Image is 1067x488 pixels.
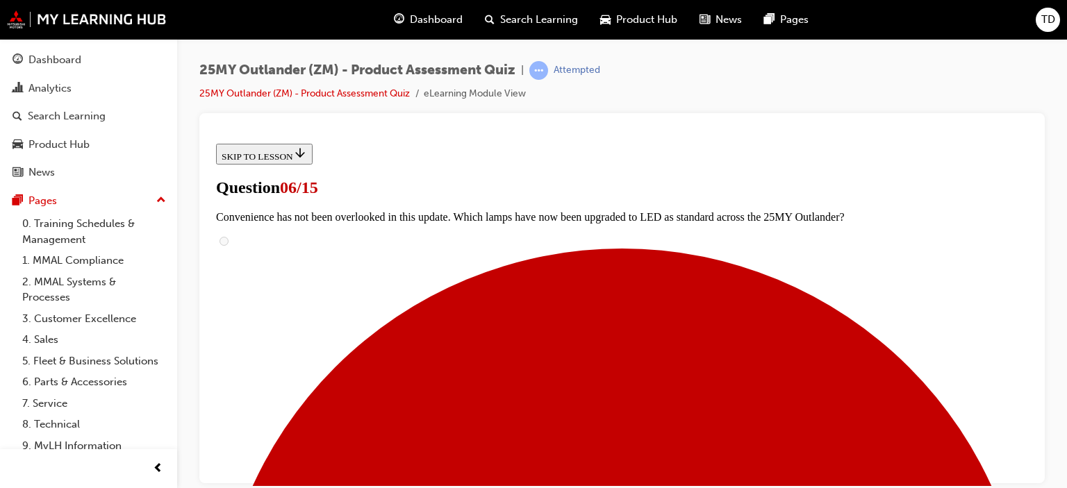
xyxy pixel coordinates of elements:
button: Pages [6,188,172,214]
span: guage-icon [394,11,404,28]
a: 4. Sales [17,329,172,351]
div: News [28,165,55,180]
li: eLearning Module View [424,86,526,102]
img: mmal [7,10,167,28]
span: prev-icon [153,460,163,478]
a: 5. Fleet & Business Solutions [17,351,172,372]
span: Product Hub [616,12,677,28]
a: News [6,160,172,185]
span: | [521,62,524,78]
a: Search Learning [6,103,172,129]
span: car-icon [600,11,611,28]
div: Search Learning [28,108,106,124]
div: Dashboard [28,52,81,68]
span: TD [1041,12,1055,28]
span: guage-icon [13,54,23,67]
span: SKIP TO LESSON [11,13,97,24]
a: 3. Customer Excellence [17,308,172,330]
button: DashboardAnalyticsSearch LearningProduct HubNews [6,44,172,188]
a: 1. MMAL Compliance [17,250,172,271]
span: chart-icon [13,83,23,95]
a: 9. MyLH Information [17,435,172,457]
a: 2. MMAL Systems & Processes [17,271,172,308]
span: pages-icon [13,195,23,208]
span: 25MY Outlander (ZM) - Product Assessment Quiz [199,62,515,78]
span: news-icon [13,167,23,179]
a: 6. Parts & Accessories [17,371,172,393]
a: Analytics [6,76,172,101]
span: up-icon [156,192,166,210]
a: 7. Service [17,393,172,414]
span: search-icon [485,11,495,28]
a: car-iconProduct Hub [589,6,688,34]
span: Dashboard [410,12,463,28]
span: news-icon [700,11,710,28]
a: Dashboard [6,47,172,73]
span: pages-icon [764,11,775,28]
span: Pages [780,12,809,28]
span: Search Learning [500,12,578,28]
div: Product Hub [28,137,90,153]
a: 0. Training Schedules & Management [17,213,172,250]
span: car-icon [13,139,23,151]
a: pages-iconPages [753,6,820,34]
span: learningRecordVerb_ATTEMPT-icon [529,61,548,80]
a: 25MY Outlander (ZM) - Product Assessment Quiz [199,87,410,99]
a: search-iconSearch Learning [474,6,589,34]
button: TD [1036,8,1060,32]
div: Analytics [28,81,72,96]
a: news-iconNews [688,6,753,34]
div: Pages [28,193,57,209]
div: Attempted [554,64,600,77]
a: 8. Technical [17,414,172,435]
button: SKIP TO LESSON [6,6,102,26]
a: guage-iconDashboard [383,6,474,34]
a: Product Hub [6,132,172,158]
span: search-icon [13,110,22,123]
span: News [716,12,742,28]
